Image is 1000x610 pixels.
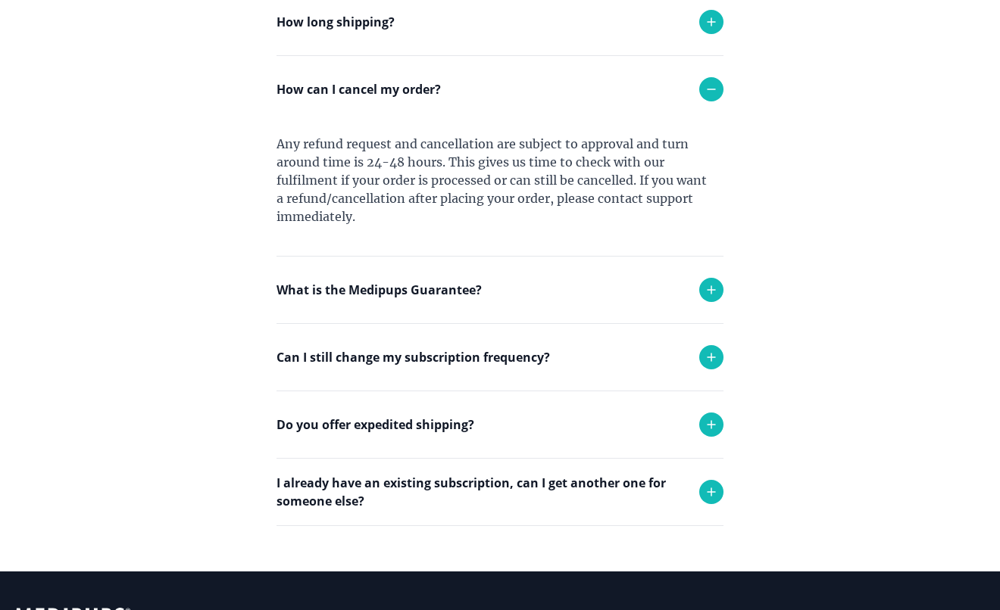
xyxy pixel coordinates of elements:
p: How can I cancel my order? [277,80,441,98]
p: Can I still change my subscription frequency? [277,348,550,366]
div: If you received the wrong product or your product was damaged in transit, we will replace it with... [277,323,723,420]
p: I already have an existing subscription, can I get another one for someone else? [277,474,684,510]
div: Yes we do! Please reach out to support and we will try to accommodate any request. [277,458,723,537]
div: Any refund request and cancellation are subject to approval and turn around time is 24-48 hours. ... [277,123,723,256]
div: Yes you can. Simply reach out to support and we will adjust your monthly deliveries! [277,391,723,469]
p: Do you offer expedited shipping? [277,415,474,434]
p: How long shipping? [277,13,395,31]
div: Each order takes 1-2 business days to be delivered. [277,55,723,116]
p: What is the Medipups Guarantee? [277,281,482,299]
div: Absolutely! Simply place the order and use the shipping address of the person who will receive th... [277,525,723,604]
